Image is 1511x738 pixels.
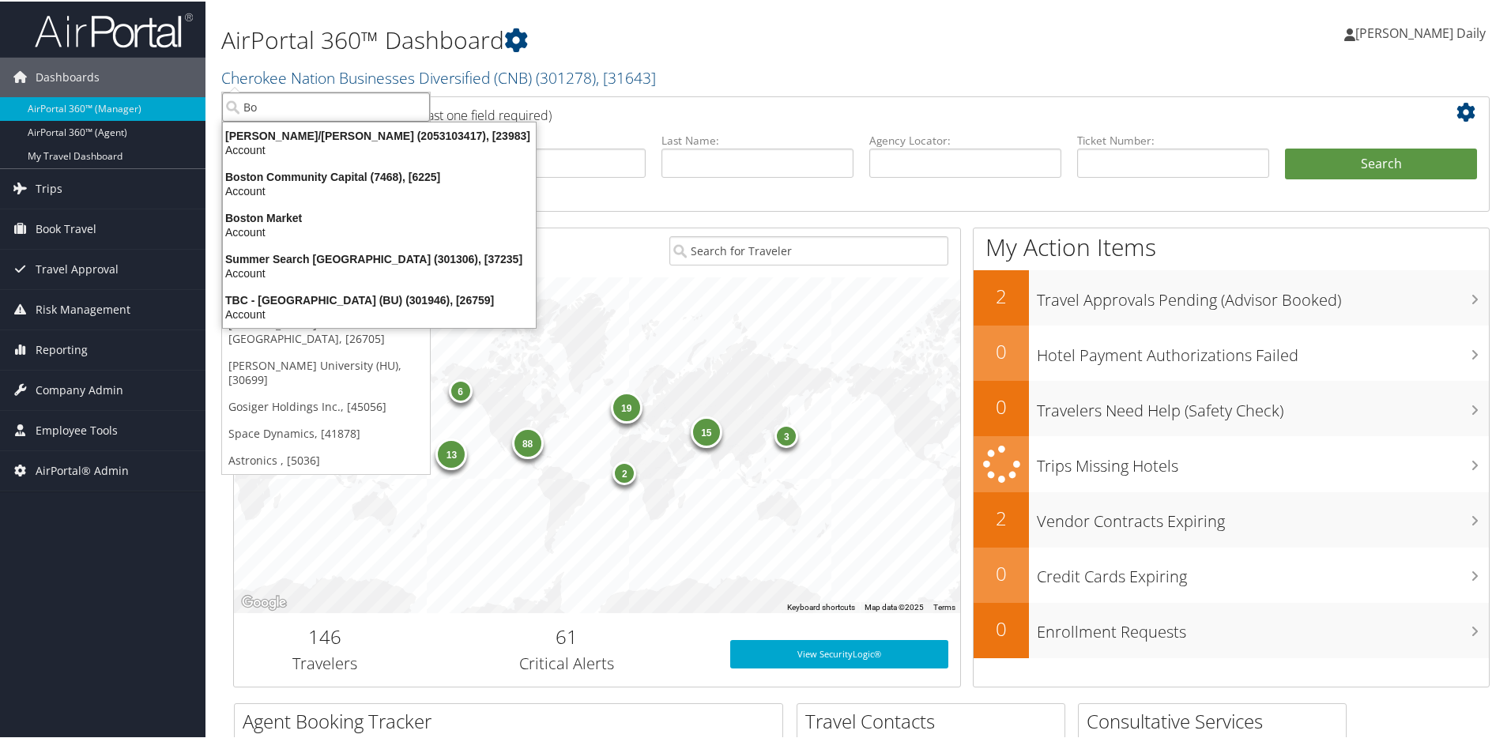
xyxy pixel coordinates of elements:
div: Account [213,141,545,156]
span: AirPortal® Admin [36,450,129,489]
h3: Credit Cards Expiring [1037,556,1489,586]
a: 0Hotel Payment Authorizations Failed [974,324,1489,379]
a: Trips Missing Hotels [974,435,1489,491]
h3: Hotel Payment Authorizations Failed [1037,335,1489,365]
div: 2 [612,459,636,483]
span: Employee Tools [36,409,118,449]
span: ( 301278 ) [536,66,596,87]
a: Cherokee Nation Businesses Diversified (CNB) [221,66,656,87]
h2: 61 [428,622,707,649]
img: airportal-logo.png [35,10,193,47]
span: (at least one field required) [401,105,552,122]
h2: 146 [246,622,404,649]
h2: 2 [974,281,1029,308]
input: Search Accounts [222,91,430,120]
h1: AirPortal 360™ Dashboard [221,22,1075,55]
a: 2Travel Approvals Pending (Advisor Booked) [974,269,1489,324]
div: 15 [690,414,722,446]
div: Account [213,183,545,197]
h2: Airtinerary Lookup [246,98,1373,125]
div: Account [213,265,545,279]
h3: Enrollment Requests [1037,612,1489,642]
span: Dashboards [36,56,100,96]
span: Map data ©2025 [865,601,924,610]
label: Last Name: [661,131,853,147]
div: Summer Search [GEOGRAPHIC_DATA] (301306), [37235] [213,250,545,265]
div: [PERSON_NAME]/[PERSON_NAME] (2053103417), [23983] [213,127,545,141]
a: 0Credit Cards Expiring [974,546,1489,601]
span: , [ 31643 ] [596,66,656,87]
h2: 0 [974,559,1029,586]
h3: Trips Missing Hotels [1037,446,1489,476]
h3: Critical Alerts [428,651,707,673]
a: [PERSON_NAME] Daily [1344,8,1502,55]
h2: Travel Contacts [805,706,1064,733]
h2: 2 [974,503,1029,530]
label: Agency Locator: [869,131,1061,147]
input: Search for Traveler [669,235,948,264]
div: 13 [435,437,467,469]
button: Keyboard shortcuts [787,601,855,612]
h3: Vendor Contracts Expiring [1037,501,1489,531]
div: 19 [610,390,642,422]
a: Astronics , [5036] [222,446,430,473]
span: [PERSON_NAME] Daily [1355,23,1486,40]
h3: Travelers [246,651,404,673]
span: Trips [36,168,62,207]
span: Risk Management [36,288,130,328]
span: Book Travel [36,208,96,247]
div: Account [213,224,545,238]
a: Space Dynamics, [41878] [222,419,430,446]
h3: Travel Approvals Pending (Advisor Booked) [1037,280,1489,310]
h3: Travelers Need Help (Safety Check) [1037,390,1489,420]
h2: 0 [974,337,1029,363]
a: 0Enrollment Requests [974,601,1489,657]
a: Open this area in Google Maps (opens a new window) [238,591,290,612]
div: 6 [448,378,472,401]
img: Google [238,591,290,612]
span: Company Admin [36,369,123,409]
h2: 0 [974,614,1029,641]
a: 0Travelers Need Help (Safety Check) [974,379,1489,435]
a: Gosiger Holdings Inc., [45056] [222,392,430,419]
a: Terms (opens in new tab) [933,601,955,610]
h2: 0 [974,392,1029,419]
a: View SecurityLogic® [730,638,948,667]
div: Account [213,306,545,320]
a: [PERSON_NAME] University (HU), [30699] [222,351,430,392]
h1: My Action Items [974,229,1489,262]
div: Boston Community Capital (7468), [6225] [213,168,545,183]
div: 88 [511,426,543,457]
a: [PERSON_NAME][GEOGRAPHIC_DATA], [26705] [222,310,430,351]
div: Boston Market [213,209,545,224]
label: Ticket Number: [1077,131,1269,147]
h2: Consultative Services [1087,706,1346,733]
h2: Agent Booking Tracker [243,706,782,733]
button: Search [1285,147,1477,179]
div: TBC - [GEOGRAPHIC_DATA] (BU) (301946), [26759] [213,292,545,306]
div: 3 [774,422,798,446]
span: Travel Approval [36,248,119,288]
label: First Name: [454,131,646,147]
a: 2Vendor Contracts Expiring [974,491,1489,546]
span: Reporting [36,329,88,368]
